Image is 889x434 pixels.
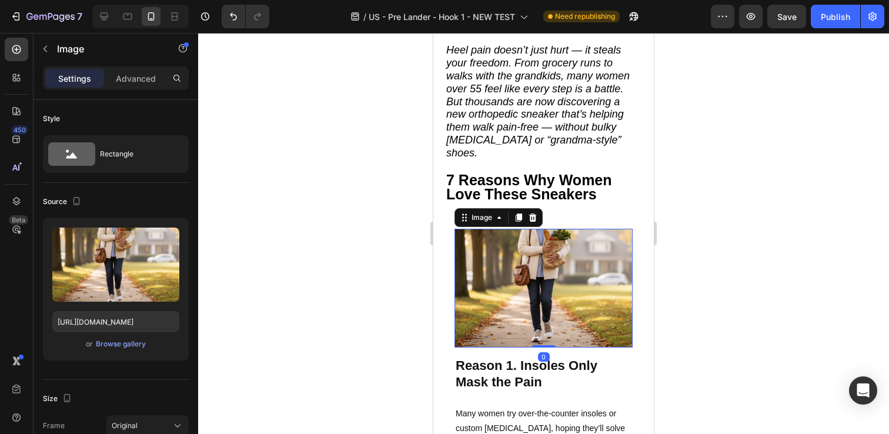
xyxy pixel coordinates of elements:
[100,141,172,168] div: Rectangle
[116,72,156,85] p: Advanced
[52,228,179,302] img: preview-image
[52,311,179,332] input: https://example.com/image.jpg
[86,337,93,351] span: or
[369,11,515,23] span: US - Pre Lander - Hook 1 - NEW TEST
[9,215,28,225] div: Beta
[77,9,82,24] p: 7
[849,376,877,405] div: Open Intercom Messenger
[43,113,60,124] div: Style
[363,11,366,23] span: /
[43,194,83,210] div: Source
[95,338,146,350] button: Browse gallery
[5,5,88,28] button: 7
[43,420,65,431] label: Frame
[433,33,654,434] iframe: Design area
[58,72,91,85] p: Settings
[767,5,806,28] button: Save
[777,12,797,22] span: Save
[811,5,860,28] button: Publish
[22,325,164,356] strong: Reason 1. Insoles Only Mask the Pain
[222,5,269,28] div: Undo/Redo
[11,125,28,135] div: 450
[821,11,850,23] div: Publish
[57,42,157,56] p: Image
[96,339,146,349] div: Browse gallery
[112,420,138,431] span: Original
[43,391,74,407] div: Size
[555,11,615,22] span: Need republishing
